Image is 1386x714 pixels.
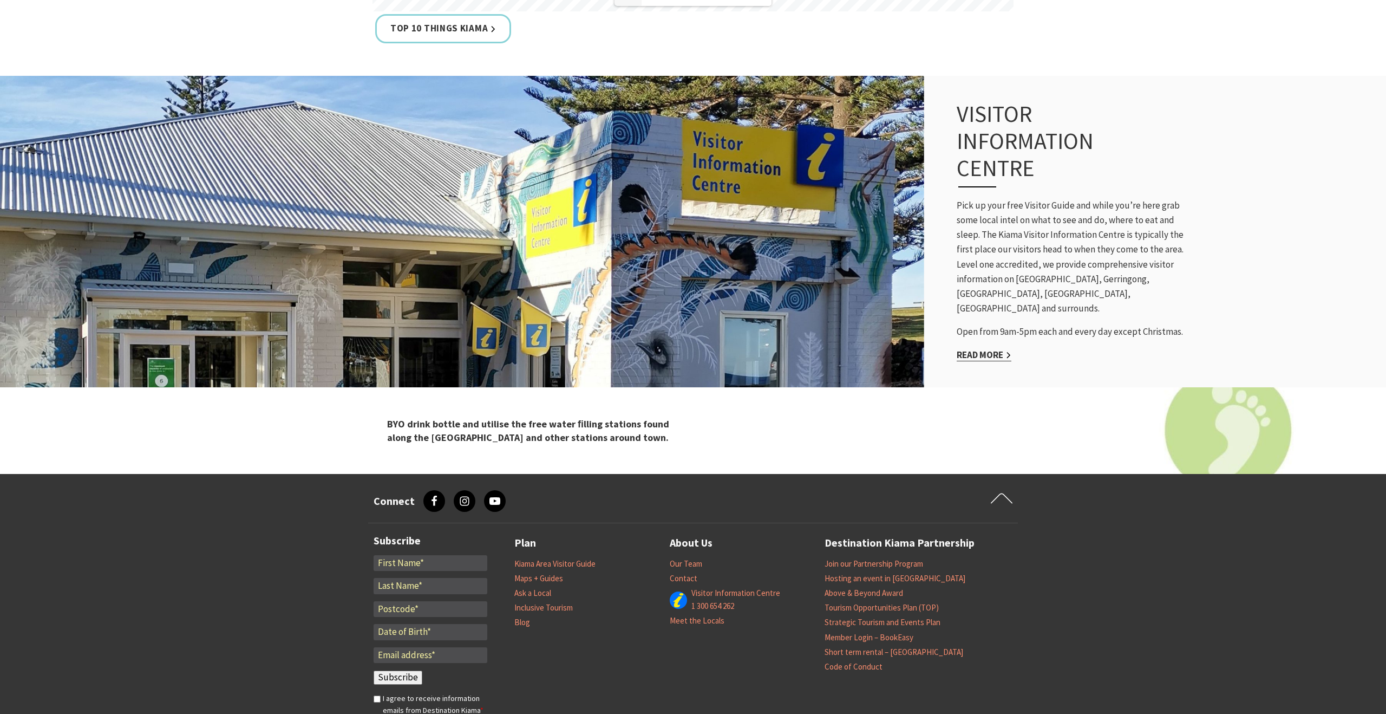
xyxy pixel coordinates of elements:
[514,534,536,552] a: Plan
[825,573,965,584] a: Hosting an event in [GEOGRAPHIC_DATA]
[514,559,596,569] a: Kiama Area Visitor Guide
[374,578,487,594] input: Last Name*
[374,647,487,664] input: Email address*
[670,559,702,569] a: Our Team
[825,559,923,569] a: Join our Partnership Program
[387,417,669,443] strong: BYO drink bottle and utilise the free water ﬁlling stations found along the [GEOGRAPHIC_DATA] and...
[374,671,422,685] input: Subscribe
[374,601,487,618] input: Postcode*
[374,555,487,572] input: First Name*
[825,534,975,552] a: Destination Kiama Partnership
[825,602,939,613] a: Tourism Opportunities Plan (TOP)
[514,588,551,599] a: Ask a Local
[825,647,963,672] a: Short term rental – [GEOGRAPHIC_DATA] Code of Conduct
[374,534,487,547] h3: Subscribe
[670,573,697,584] a: Contact
[957,100,1171,187] h3: Visitor Information Centre
[825,632,913,643] a: Member Login – BookEasy
[514,602,573,613] a: Inclusive Tourism
[514,573,563,584] a: Maps + Guides
[957,324,1195,339] p: Open from 9am-5pm each and every day except Christmas.
[514,617,530,628] a: Blog
[691,588,780,599] a: Visitor Information Centre
[670,615,724,626] a: Meet the Locals
[374,495,415,508] h3: Connect
[670,534,712,552] a: About Us
[375,14,511,43] a: Top 10 Things Kiama
[957,349,1011,361] a: Read More
[691,601,734,612] a: 1 300 654 262
[825,617,940,628] a: Strategic Tourism and Events Plan
[957,198,1195,316] p: Pick up your free Visitor Guide and while you’re here grab some local intel on what to see and do...
[825,588,903,599] a: Above & Beyond Award
[374,624,487,640] input: Date of Birth*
